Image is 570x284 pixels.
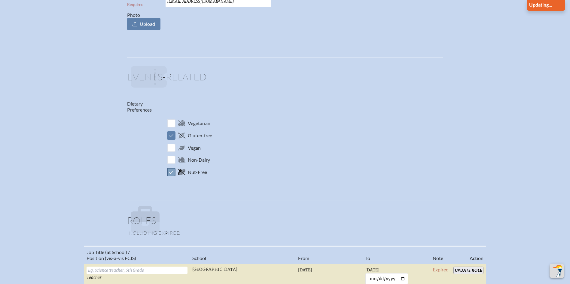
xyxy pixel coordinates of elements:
[127,230,443,236] p: Including expired
[529,2,552,7] b: Updating...
[127,12,161,30] label: Photo
[453,267,484,274] input: Update Role
[188,157,210,163] span: Non-Dairy
[127,2,144,7] span: Required
[451,246,486,264] th: Action
[87,267,187,274] input: Eg, Science Teacher, 5th Grade
[365,268,379,273] span: [DATE]
[550,264,564,278] button: Scroll Top
[87,275,102,280] span: Teacher
[188,133,212,139] span: Gluten-free
[188,169,207,175] span: Nut-Free
[363,246,430,264] th: To
[140,21,155,27] span: Upload
[192,267,238,272] span: [GEOGRAPHIC_DATA]
[430,246,451,264] th: Note
[84,246,190,264] th: Job Title (at School) / Position (vis-a-vis FCIS)
[188,120,210,126] span: Vegetarian
[127,72,443,86] h1: Events-related
[296,246,363,264] th: From
[551,265,563,277] img: To the top
[298,268,312,273] span: [DATE]
[433,267,449,272] span: Expired
[188,145,201,151] span: Vegan
[190,246,296,264] th: School
[127,101,152,113] label: Dietary Preferences
[127,216,443,230] h1: Roles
